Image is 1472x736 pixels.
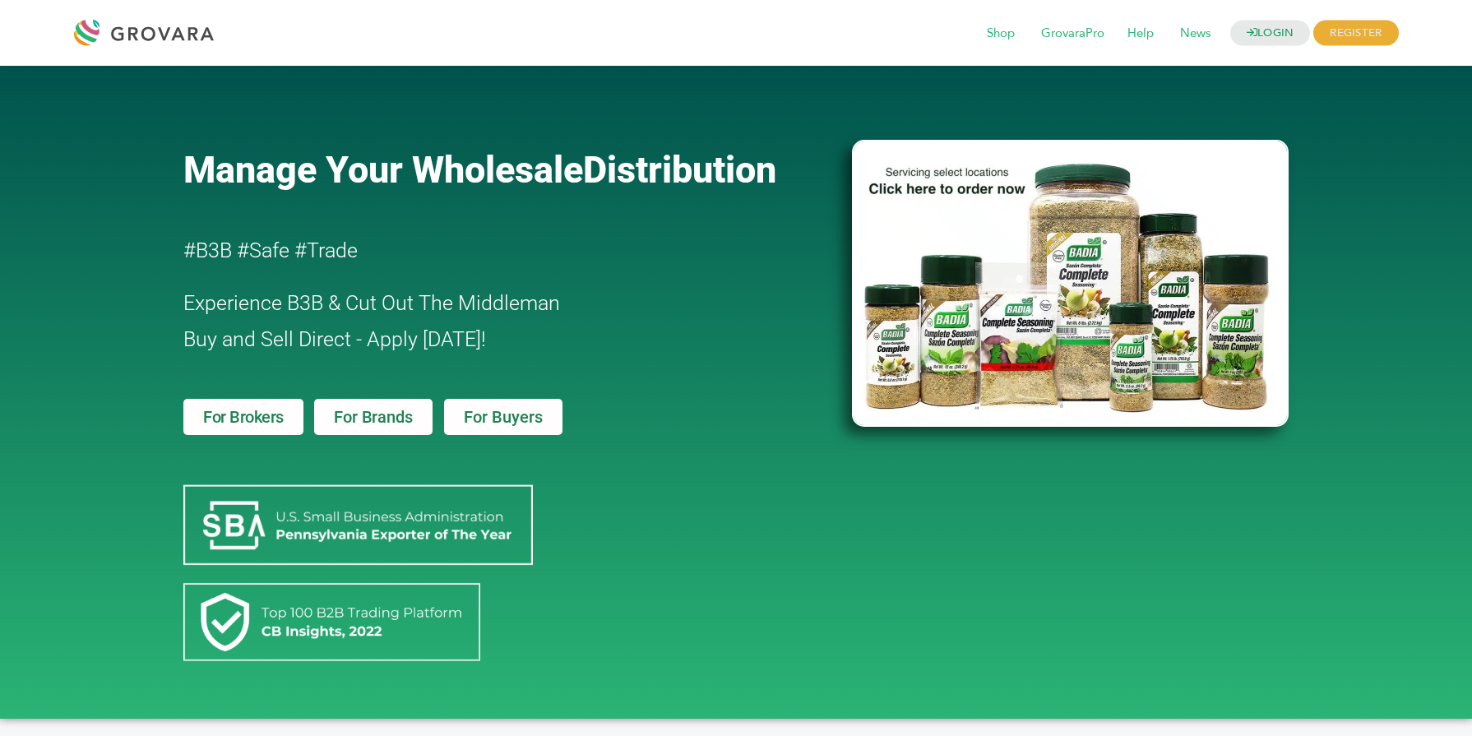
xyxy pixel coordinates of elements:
span: Buy and Sell Direct - Apply [DATE]! [183,327,486,351]
span: GrovaraPro [1030,18,1116,49]
a: GrovaraPro [1030,25,1116,43]
a: Help [1116,25,1165,43]
span: For Buyers [464,409,543,425]
a: Manage Your WholesaleDistribution [183,148,825,192]
span: Help [1116,18,1165,49]
span: News [1169,18,1222,49]
h2: #B3B #Safe #Trade [183,233,757,269]
span: For Brands [334,409,412,425]
a: Shop [975,25,1026,43]
a: News [1169,25,1222,43]
a: For Brokers [183,399,303,435]
a: LOGIN [1230,21,1311,46]
span: For Brokers [203,409,284,425]
span: Manage Your Wholesale [183,148,583,192]
span: Distribution [583,148,776,192]
a: For Brands [314,399,432,435]
span: REGISTER [1313,21,1398,46]
span: Shop [975,18,1026,49]
a: For Buyers [444,399,562,435]
span: Experience B3B & Cut Out The Middleman [183,291,560,315]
